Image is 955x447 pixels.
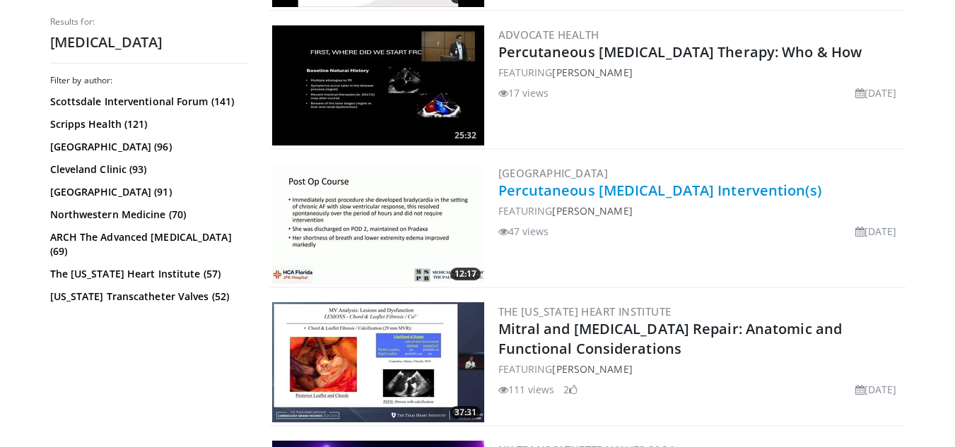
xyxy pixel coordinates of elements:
[498,42,862,61] a: Percutaneous [MEDICAL_DATA] Therapy: Who & How
[498,65,903,80] div: FEATURING
[552,204,632,217] a: [PERSON_NAME]
[552,362,632,376] a: [PERSON_NAME]
[50,162,245,177] a: Cleveland Clinic (93)
[855,382,897,397] li: [DATE]
[498,181,821,200] a: Percutaneous [MEDICAL_DATA] Intervention(s)
[50,290,245,304] a: [US_STATE] Transcatheter Valves (52)
[855,85,897,100] li: [DATE]
[272,164,484,284] a: 12:17
[272,25,484,145] img: bf829e8b-cca4-4345-a44c-368ddf20a6fc.300x170_q85_crop-smart_upscale.jpg
[450,129,481,142] span: 25:32
[272,302,484,422] a: 37:31
[498,362,903,376] div: FEATURING
[498,166,609,180] a: [GEOGRAPHIC_DATA]
[498,85,549,100] li: 17 views
[272,302,484,422] img: 775bb906-46bc-4f51-b156-d0836e7973ce.300x170_q85_crop-smart_upscale.jpg
[50,208,245,222] a: Northwestern Medicine (70)
[50,95,245,109] a: Scottsdale Interventional Forum (141)
[498,382,555,397] li: 111 views
[50,16,248,28] p: Results for:
[498,319,843,358] a: Mitral and [MEDICAL_DATA] Repair: Anatomic and Functional Considerations
[498,224,549,239] li: 47 views
[450,406,481,419] span: 37:31
[50,75,248,86] h3: Filter by author:
[50,117,245,131] a: Scripps Health (121)
[50,140,245,154] a: [GEOGRAPHIC_DATA] (96)
[855,224,897,239] li: [DATE]
[50,185,245,199] a: [GEOGRAPHIC_DATA] (91)
[498,203,903,218] div: FEATURING
[552,66,632,79] a: [PERSON_NAME]
[450,268,481,280] span: 12:17
[498,304,672,318] a: The [US_STATE] Heart Institute
[272,164,484,284] img: 199814d1-e92e-46d9-9f1d-4660d220eb56.300x170_q85_crop-smart_upscale.jpg
[498,28,599,42] a: Advocate Health
[272,25,484,145] a: 25:32
[50,267,245,281] a: The [US_STATE] Heart Institute (57)
[563,382,578,397] li: 2
[50,230,245,258] a: ARCH The Advanced [MEDICAL_DATA] (69)
[50,33,248,52] h2: [MEDICAL_DATA]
